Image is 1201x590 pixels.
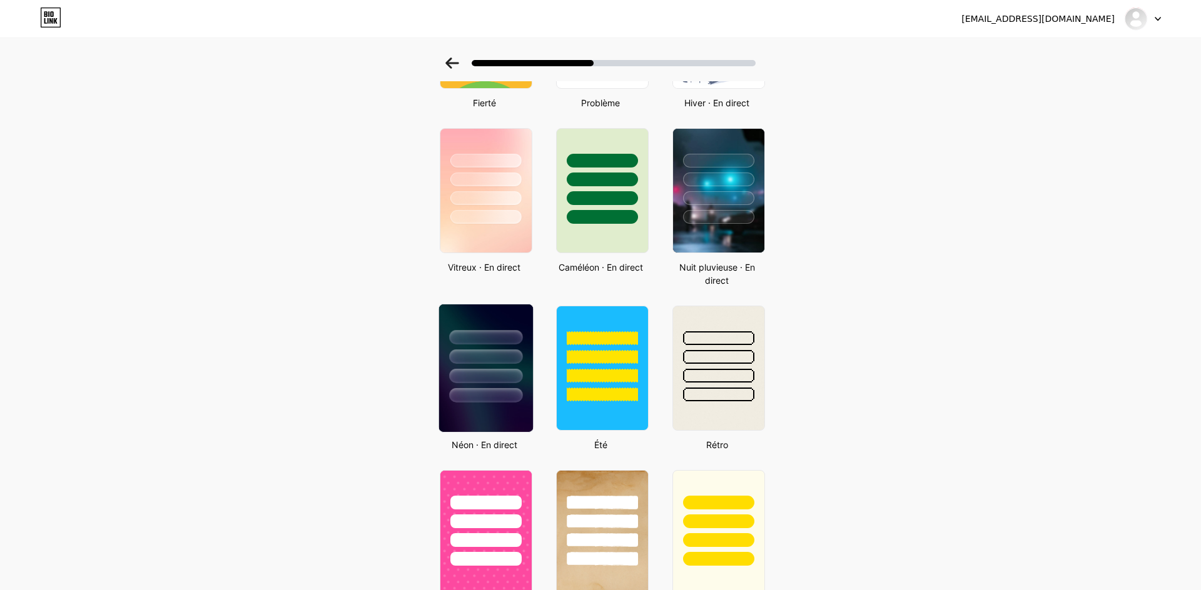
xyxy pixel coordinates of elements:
[452,439,517,450] font: Néon · En direct
[581,97,620,108] font: Problème
[1124,7,1148,31] img: Comsoginov
[439,304,533,432] img: neon.jpg
[679,262,755,286] font: Nuit pluvieuse · En direct
[684,97,749,108] font: Hiver · En direct
[961,14,1115,24] font: [EMAIL_ADDRESS][DOMAIN_NAME]
[473,97,496,108] font: Fierté
[594,439,607,450] font: Été
[706,439,728,450] font: Rétro
[559,262,643,272] font: Caméléon · En direct
[448,262,520,272] font: Vitreux · En direct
